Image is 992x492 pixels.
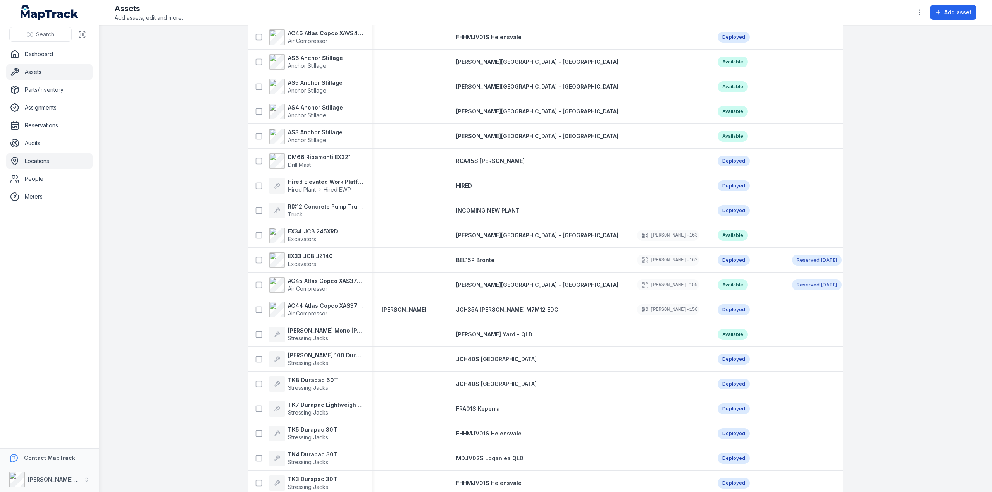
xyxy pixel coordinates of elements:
[718,81,748,92] div: Available
[456,257,494,263] span: BEL15P Bronte
[718,32,750,43] div: Deployed
[288,434,328,441] span: Stressing Jacks
[456,306,558,313] span: JOH35A [PERSON_NAME] M7M12 EDC
[115,14,183,22] span: Add assets, edit and more.
[6,171,93,187] a: People
[288,203,363,211] strong: RIX12 Concrete Pump Truck
[718,379,750,389] div: Deployed
[269,54,343,70] a: AS6 Anchor StillageAnchor Stillage
[456,33,522,41] a: FHHMJV01S Helensvale
[6,118,93,133] a: Reservations
[269,426,337,441] a: TK5 Durapac 30TStressing Jacks
[36,31,54,38] span: Search
[269,228,338,243] a: EX34 JCB 245XRDExcavators
[718,304,750,315] div: Deployed
[718,403,750,414] div: Deployed
[288,129,343,136] strong: AS3 Anchor Stillage
[821,257,837,263] time: 10/15/2025, 12:00:00 AM
[269,153,351,169] a: DM66 Ripamonti EX321Drill Mast
[456,430,522,437] span: FHHMJV01S Helensvale
[456,405,500,412] span: FRA01S Keperra
[718,106,748,117] div: Available
[288,261,316,267] span: Excavators
[288,112,326,118] span: Anchor Stillage
[288,335,328,341] span: Stressing Jacks
[718,478,750,489] div: Deployed
[6,100,93,115] a: Assignments
[456,256,494,264] a: BEL15P Bronte
[456,58,618,65] span: [PERSON_NAME][GEOGRAPHIC_DATA] - [GEOGRAPHIC_DATA]
[382,306,427,314] a: [PERSON_NAME]
[456,83,618,91] a: [PERSON_NAME][GEOGRAPHIC_DATA] - [GEOGRAPHIC_DATA]
[456,455,524,461] span: MDJV02S Loganlea QLD
[115,3,183,14] h2: Assets
[456,182,472,189] span: HIRED
[718,205,750,216] div: Deployed
[456,207,520,214] span: INCOMING NEW PLANT
[288,186,316,194] span: Hired Plant
[269,401,363,417] a: TK7 Durapac Lightweight 100TStressing Jacks
[269,104,343,119] a: AS4 Anchor StillageAnchor Stillage
[288,285,327,292] span: Air Compressor
[456,157,525,165] a: ROA45S [PERSON_NAME]
[6,153,93,169] a: Locations
[288,228,338,235] strong: EX34 JCB 245XRD
[456,158,525,164] span: ROA45S [PERSON_NAME]
[24,454,75,461] strong: Contact MapTrack
[718,428,750,439] div: Deployed
[288,302,363,310] strong: AC44 Atlas Copco XAS375TA
[288,327,363,334] strong: [PERSON_NAME] Mono [PERSON_NAME] 25TN
[288,54,343,62] strong: AS6 Anchor Stillage
[456,231,618,239] a: [PERSON_NAME][GEOGRAPHIC_DATA] - [GEOGRAPHIC_DATA]
[456,132,618,140] a: [PERSON_NAME][GEOGRAPHIC_DATA] - [GEOGRAPHIC_DATA]
[718,354,750,365] div: Deployed
[288,426,337,434] strong: TK5 Durapac 30T
[718,453,750,464] div: Deployed
[269,351,363,367] a: [PERSON_NAME] 100 Durapac 100TStressing Jacks
[6,135,93,151] a: Audits
[456,34,522,40] span: FHHMJV01S Helensvale
[456,58,618,66] a: [PERSON_NAME][GEOGRAPHIC_DATA] - [GEOGRAPHIC_DATA]
[288,62,326,69] span: Anchor Stillage
[718,279,748,290] div: Available
[637,279,699,290] div: [PERSON_NAME]-159
[944,9,971,16] span: Add asset
[456,355,537,363] a: JOH40S [GEOGRAPHIC_DATA]
[288,451,338,458] strong: TK4 Durapac 30T
[456,306,558,314] a: JOH35A [PERSON_NAME] M7M12 EDC
[269,327,363,342] a: [PERSON_NAME] Mono [PERSON_NAME] 25TNStressing Jacks
[288,161,311,168] span: Drill Mast
[792,255,842,266] a: Reserved[DATE]
[718,156,750,166] div: Deployed
[269,475,337,491] a: TK3 Durapac 30TStressing Jacks
[288,310,327,317] span: Air Compressor
[269,376,338,392] a: TK8 Durapac 60TStressing Jacks
[6,189,93,204] a: Meters
[288,153,351,161] strong: DM66 Ripamonti EX321
[28,476,91,483] strong: [PERSON_NAME] Group
[288,79,343,87] strong: AS5 Anchor Stillage
[288,277,363,285] strong: AC45 Atlas Copco XAS375TA
[288,38,327,44] span: Air Compressor
[288,87,326,94] span: Anchor Stillage
[288,29,363,37] strong: AC46 Atlas Copco XAVS450
[456,207,520,214] a: INCOMING NEW PLANT
[269,277,363,293] a: AC45 Atlas Copco XAS375TAAir Compressor
[821,257,837,263] span: [DATE]
[456,331,532,338] span: [PERSON_NAME] Yard - QLD
[792,279,842,290] a: Reserved[DATE]
[9,27,72,42] button: Search
[288,351,363,359] strong: [PERSON_NAME] 100 Durapac 100T
[718,131,748,142] div: Available
[456,479,522,487] a: FHHMJV01S Helensvale
[456,83,618,90] span: [PERSON_NAME][GEOGRAPHIC_DATA] - [GEOGRAPHIC_DATA]
[269,79,343,94] a: AS5 Anchor StillageAnchor Stillage
[269,302,363,317] a: AC44 Atlas Copco XAS375TAAir Compressor
[269,203,363,218] a: RIX12 Concrete Pump TruckTruck
[930,5,976,20] button: Add asset
[718,255,750,266] div: Deployed
[288,360,328,366] span: Stressing Jacks
[456,381,537,387] span: JOH40S [GEOGRAPHIC_DATA]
